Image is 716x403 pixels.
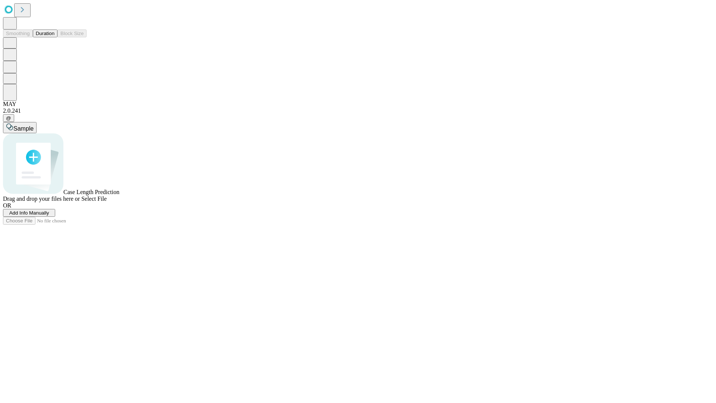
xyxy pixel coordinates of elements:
[3,107,713,114] div: 2.0.241
[3,209,55,217] button: Add Info Manually
[3,101,713,107] div: MAY
[81,196,107,202] span: Select File
[3,114,14,122] button: @
[3,122,37,133] button: Sample
[9,210,49,216] span: Add Info Manually
[13,125,34,132] span: Sample
[3,196,80,202] span: Drag and drop your files here or
[3,202,11,209] span: OR
[63,189,119,195] span: Case Length Prediction
[57,29,87,37] button: Block Size
[6,115,11,121] span: @
[3,29,33,37] button: Smoothing
[33,29,57,37] button: Duration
